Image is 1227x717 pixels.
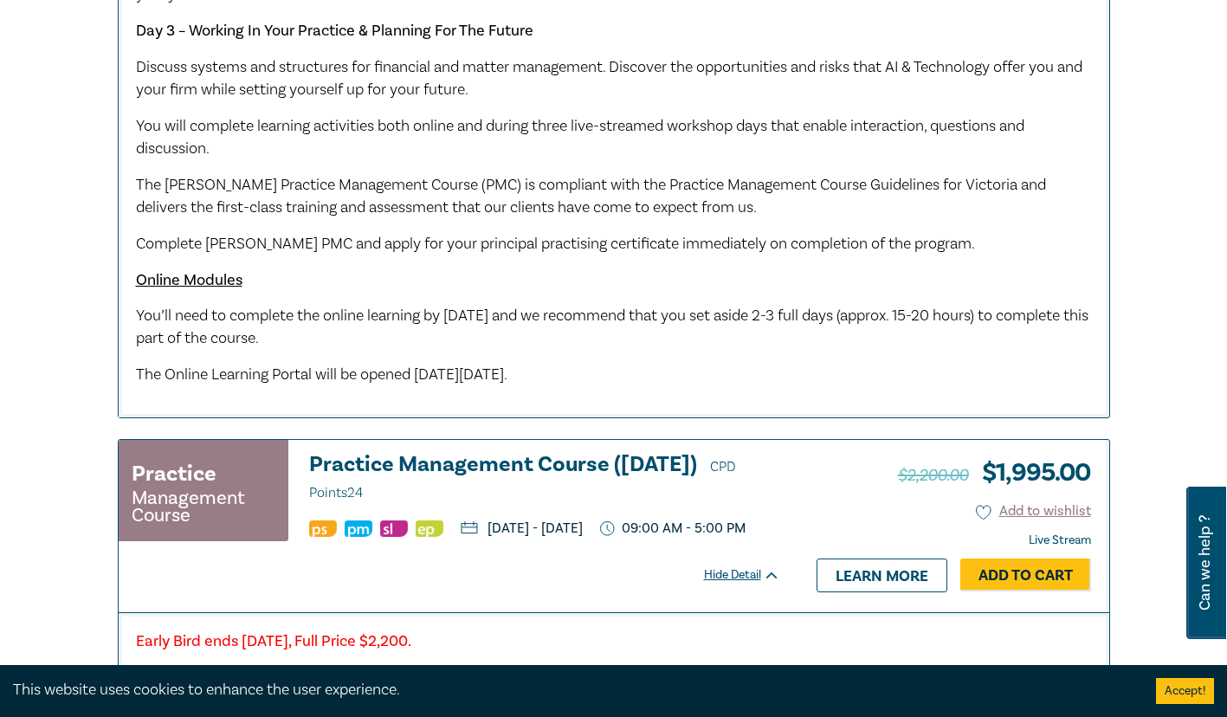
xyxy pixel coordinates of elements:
img: Substantive Law [380,520,408,537]
p: 09:00 AM - 5:00 PM [600,520,746,537]
strong: Live Stream [1029,533,1091,548]
img: Practice Management & Business Skills [345,520,372,537]
span: You’ll need to complete the online learning by [DATE] and we recommend that you set aside 2-3 ful... [136,306,1088,348]
img: Ethics & Professional Responsibility [416,520,443,537]
div: Hide Detail [704,566,799,584]
span: Discuss systems and structures for financial and matter management. Discover the opportunities an... [136,57,1082,100]
h3: Practice [132,458,216,489]
h3: $ 1,995.00 [898,453,1091,493]
span: Can we help ? [1197,497,1213,629]
img: Professional Skills [309,520,337,537]
p: [DATE] - [DATE] [461,521,583,535]
h3: Practice Management Course ([DATE]) [309,453,780,505]
span: The Online Learning Portal will be opened [DATE][DATE]. [136,365,507,384]
span: Complete [PERSON_NAME] PMC and apply for your principal practising certificate immediately on com... [136,234,975,254]
button: Add to wishlist [976,501,1091,521]
span: The [PERSON_NAME] Practice Management Course (PMC) is compliant with the Practice Management Cour... [136,175,1046,217]
small: Management Course [132,489,275,524]
div: This website uses cookies to enhance the user experience. [13,679,1130,701]
span: You will complete learning activities both online and during three live-streamed workshop days th... [136,116,1024,158]
strong: Early Bird ends [DATE], Full Price $2,200. [136,631,411,651]
u: Online Modules [136,270,242,290]
a: Practice Management Course ([DATE]) CPD Points24 [309,453,780,505]
span: $2,200.00 [898,464,969,487]
button: Accept cookies [1156,678,1214,704]
a: Learn more [817,559,947,591]
strong: Day 3 – Working In Your Practice & Planning For The Future [136,21,533,41]
a: Add to Cart [960,559,1091,591]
